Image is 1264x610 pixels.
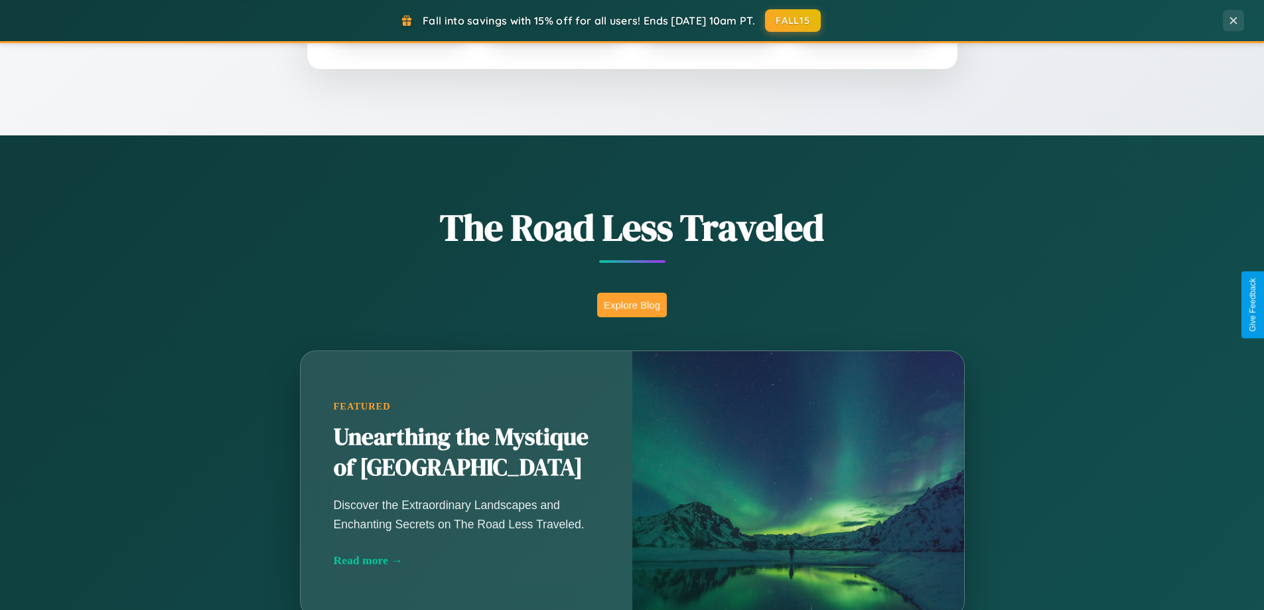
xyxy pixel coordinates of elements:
div: Read more → [334,554,599,568]
div: Featured [334,401,599,412]
h1: The Road Less Traveled [234,202,1030,253]
p: Discover the Extraordinary Landscapes and Enchanting Secrets on The Road Less Traveled. [334,496,599,533]
button: FALL15 [765,9,821,32]
span: Fall into savings with 15% off for all users! Ends [DATE] 10am PT. [423,14,755,27]
div: Give Feedback [1248,278,1257,332]
button: Explore Blog [597,293,667,317]
h2: Unearthing the Mystique of [GEOGRAPHIC_DATA] [334,422,599,483]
